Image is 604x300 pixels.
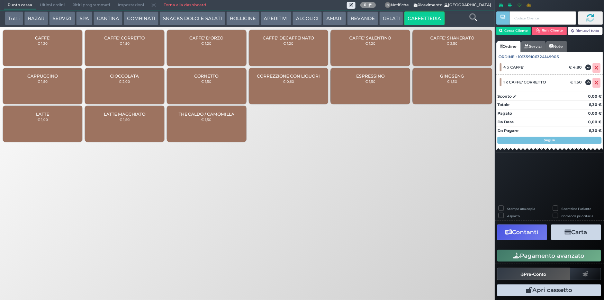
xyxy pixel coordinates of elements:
a: Torna alla dashboard [160,0,210,10]
small: € 1,50 [119,117,130,122]
a: Servizi [521,41,546,52]
label: Comanda prioritaria [562,214,594,218]
span: GINGSENG [440,73,465,79]
span: THE CALDO / CAMOMILLA [179,112,235,117]
strong: Sconto [497,94,512,99]
small: € 1,50 [37,79,48,83]
span: CAFFE' CORRETTO [104,35,145,41]
small: € 2,00 [119,79,130,83]
span: CORREZZIONE CON LIQUORI [257,73,320,79]
small: € 1,50 [201,117,212,122]
button: Pagamento avanzato [497,250,601,262]
button: Rim. Cliente [532,27,567,35]
button: Contanti [497,224,547,240]
span: 101359106324149905 [518,54,559,60]
button: Rimuovi tutto [568,27,603,35]
strong: 0,00 € [588,111,602,116]
small: € 1,00 [37,117,48,122]
span: CORNETTO [195,73,219,79]
small: € 1,50 [365,79,376,83]
small: € 1,50 [201,79,212,83]
div: € 4,80 [568,65,585,70]
strong: 6,30 € [589,102,602,107]
strong: 0,00 € [588,120,602,124]
span: 1 x CAFFE' CORRETTO [504,80,546,85]
span: CAFFE' SHAKERATO [430,35,474,41]
input: Codice Cliente [510,11,576,25]
strong: Segue [544,138,555,142]
button: CANTINA [93,11,123,25]
button: Tutti [5,11,23,25]
button: AMARI [323,11,346,25]
b: 0 [364,2,367,7]
small: € 0,60 [283,79,294,83]
strong: Da Dare [497,120,514,124]
span: CAFFE' DECAFFEINATO [263,35,314,41]
button: Pre-Conto [497,268,570,280]
button: SNACKS DOLCI E SALATI [160,11,225,25]
span: Impostazioni [114,0,148,10]
span: Ordine : [499,54,517,60]
small: € 2,50 [447,41,458,45]
button: Carta [551,224,601,240]
small: € 1,20 [365,41,376,45]
strong: Totale [497,102,510,107]
span: ESPRESSINO [356,73,385,79]
span: Ritiri programmati [69,0,114,10]
button: Apri cassetto [497,284,601,296]
strong: 6,30 € [589,128,602,133]
strong: Pagato [497,111,512,116]
label: Stampa una copia [507,206,535,211]
span: 4 x CAFFE' [504,65,524,70]
strong: 0,00 € [588,94,602,99]
button: Cerca Cliente [496,27,531,35]
span: CAPPUCCINO [27,73,58,79]
div: € 1,50 [569,80,585,85]
button: SPA [76,11,92,25]
strong: Da Pagare [497,128,519,133]
button: BAZAR [24,11,48,25]
button: ALCOLICI [292,11,322,25]
button: COMBINATI [124,11,159,25]
span: CIOCCOLATA [110,73,139,79]
button: SERVIZI [49,11,75,25]
small: € 1,50 [447,79,458,83]
span: 0 [385,2,391,8]
label: Scontrino Parlante [562,206,592,211]
small: € 1,20 [201,41,212,45]
small: € 1,50 [119,41,130,45]
label: Asporto [507,214,520,218]
span: LATTE MACCHIATO [104,112,145,117]
span: Punto cassa [4,0,36,10]
button: BEVANDE [347,11,378,25]
button: APERITIVI [261,11,291,25]
button: GELATI [379,11,403,25]
button: CAFFETTERIA [404,11,444,25]
button: BOLLICINE [226,11,259,25]
span: CAFFE' [35,35,51,41]
small: € 1,20 [37,41,48,45]
a: Ordine [496,41,521,52]
span: Ultimi ordini [36,0,69,10]
span: CAFFE' D'ORZO [190,35,224,41]
span: LATTE [36,112,49,117]
a: Note [546,41,567,52]
small: € 1,20 [283,41,294,45]
span: CAFFE' SALENTINO [350,35,391,41]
